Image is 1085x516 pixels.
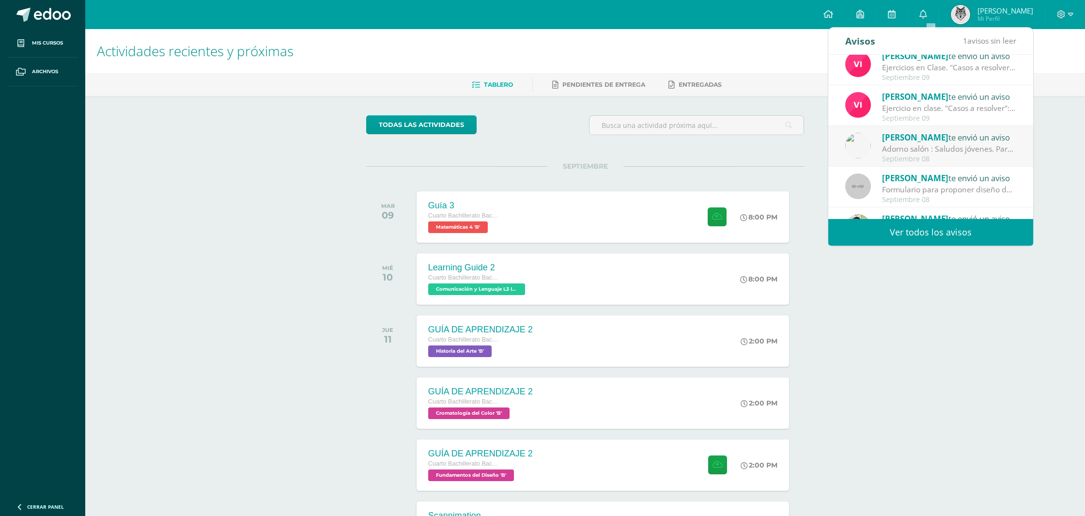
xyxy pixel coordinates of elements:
div: GUÍA DE APRENDIZAJE 2 [428,387,533,397]
span: Cuarto Bachillerato Bachillerato en CCLL con Orientación en Diseño Gráfico [428,212,501,219]
span: Actividades recientes y próximas [97,42,294,60]
a: Tablero [472,77,513,93]
span: Mi Perfil [977,15,1033,23]
div: 2:00 PM [741,399,777,407]
div: Formulario para proponer diseño de chumpa promo 77: Buenas tardes apreciados jóvenes, a continuac... [882,184,1017,195]
div: Septiembre 09 [882,74,1017,82]
span: [PERSON_NAME] [882,172,948,184]
span: 1 [963,35,967,46]
span: Cuarto Bachillerato Bachillerato en CCLL con Orientación en Diseño Gráfico [428,460,501,467]
div: Ejercicio en clase. "Casos a resolver": Buenos días estimados estudiantes, un gusto saludarle. Co... [882,103,1017,114]
span: Cuarto Bachillerato Bachillerato en CCLL con Orientación en Diseño Gráfico [428,336,501,343]
div: 09 [381,209,395,221]
span: Historia del Arte 'B' [428,345,492,357]
img: bd6d0aa147d20350c4821b7c643124fa.png [845,92,871,118]
span: SEPTIEMBRE [547,162,623,171]
span: avisos sin leer [963,35,1016,46]
div: 2:00 PM [741,337,777,345]
div: Learning Guide 2 [428,263,527,273]
span: [PERSON_NAME] [882,50,948,62]
span: [PERSON_NAME] [882,213,948,224]
span: Cuarto Bachillerato Bachillerato en CCLL con Orientación en Diseño Gráfico [428,398,501,405]
div: Septiembre 08 [882,155,1017,163]
img: bd6d0aa147d20350c4821b7c643124fa.png [845,51,871,77]
span: Tablero [484,81,513,88]
a: Archivos [8,58,77,86]
div: te envió un aviso [882,90,1017,103]
img: c9f0ce6764846f1623a9016c00060552.png [951,5,970,24]
span: Comunicación y Lenguaje L3 Inglés 'B' [428,283,525,295]
span: Cromatología del Color 'B' [428,407,510,419]
div: te envió un aviso [882,131,1017,143]
div: te envió un aviso [882,49,1017,62]
span: Fundamentos del Diseño 'B' [428,469,514,481]
span: Entregadas [679,81,722,88]
div: MIÉ [382,265,393,271]
div: 10 [382,271,393,283]
span: Cuarto Bachillerato Bachillerato en CCLL con Orientación en Diseño Gráfico [428,274,501,281]
span: Archivos [32,68,58,76]
span: [PERSON_NAME] [977,6,1033,16]
a: Ver todos los avisos [828,219,1033,246]
div: Septiembre 08 [882,196,1017,204]
div: 8:00 PM [740,275,777,283]
a: todas las Actividades [366,115,477,134]
span: Matemáticas 4 'B' [428,221,488,233]
span: [PERSON_NAME] [882,132,948,143]
div: GUÍA DE APRENDIZAJE 2 [428,449,533,459]
div: Guía 3 [428,201,501,211]
span: Pendientes de entrega [562,81,645,88]
div: JUE [382,327,393,333]
div: te envió un aviso [882,212,1017,225]
div: GUÍA DE APRENDIZAJE 2 [428,325,533,335]
a: Pendientes de entrega [552,77,645,93]
div: 2:00 PM [741,461,777,469]
a: Entregadas [668,77,722,93]
img: 692ded2a22070436d299c26f70cfa591.png [845,214,871,240]
span: Cerrar panel [27,503,64,510]
div: Septiembre 09 [882,114,1017,123]
img: 60x60 [845,173,871,199]
img: 6dfd641176813817be49ede9ad67d1c4.png [845,133,871,158]
div: Adorno salón : Saludos jóvenes. Para mañana los que pueda llevar 2 hoja tamaño oficio blancas y 2... [882,143,1017,155]
a: Mis cursos [8,29,77,58]
span: Mis cursos [32,39,63,47]
div: 11 [382,333,393,345]
span: [PERSON_NAME] [882,91,948,102]
div: Ejercicios en Clase. "Casos a resolver": Buenos días estimados estudiantes, un gusto saludarle. C... [882,62,1017,73]
div: te envió un aviso [882,172,1017,184]
div: 8:00 PM [740,213,777,221]
div: Avisos [845,28,875,54]
input: Busca una actividad próxima aquí... [589,116,804,135]
div: MAR [381,203,395,209]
